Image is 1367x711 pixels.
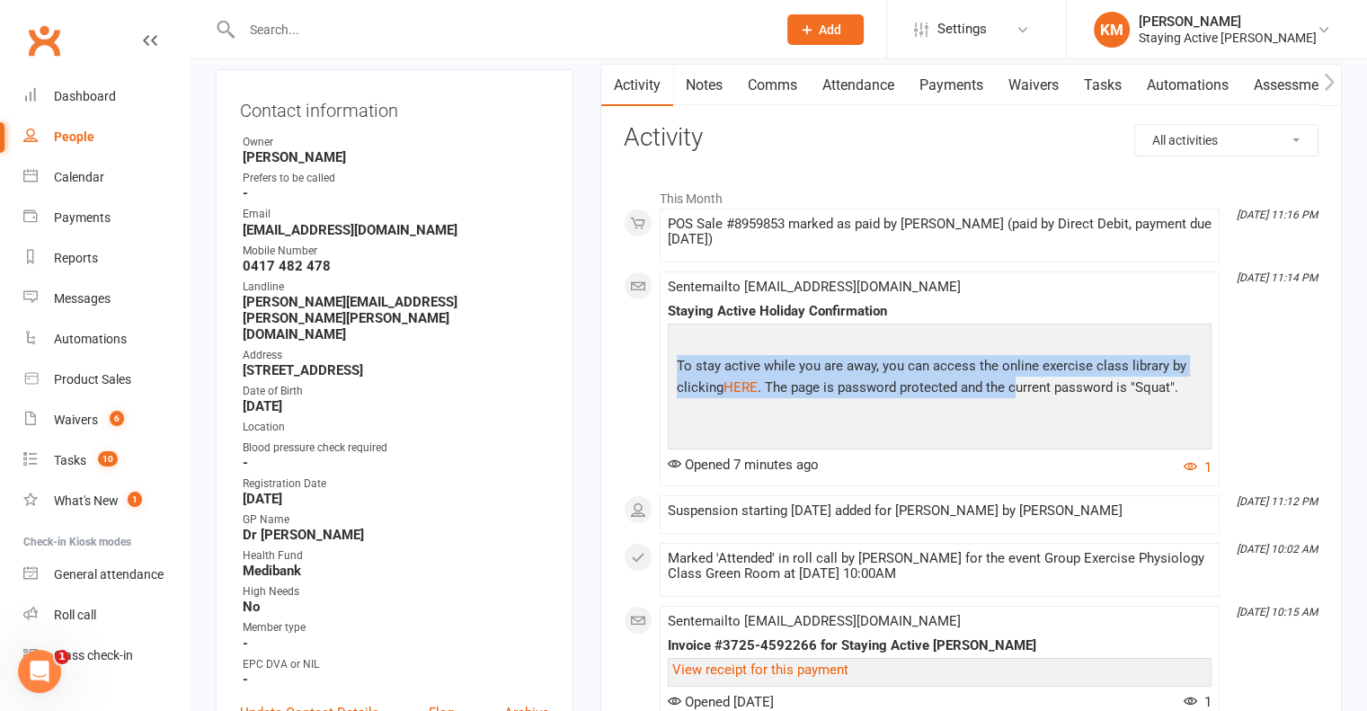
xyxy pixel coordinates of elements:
a: Reports [23,238,190,279]
a: Attendance [810,65,907,106]
iframe: To enrich screen reader interactions, please activate Accessibility in Grammarly extension settings [18,650,61,693]
div: Tasks [54,453,86,467]
div: Landline [243,279,549,296]
div: Payments [54,210,111,225]
div: Marked 'Attended' in roll call by [PERSON_NAME] for the event Group Exercise Physiology Class Gre... [668,551,1212,582]
strong: - [243,671,549,688]
a: What's New1 [23,481,190,521]
div: EPC DVA or NIL [243,656,549,673]
i: [DATE] 11:14 PM [1237,271,1318,284]
li: This Month [624,180,1318,209]
div: Messages [54,291,111,306]
div: GP Name [243,511,549,529]
a: Waivers 6 [23,400,190,440]
a: Messages [23,279,190,319]
span: Sent email to [EMAIL_ADDRESS][DOMAIN_NAME] [668,279,961,295]
strong: [DATE] [243,491,549,507]
i: [DATE] 10:02 AM [1237,543,1318,555]
strong: - [243,185,549,201]
div: Reports [54,251,98,265]
strong: No [243,599,549,615]
a: General attendance kiosk mode [23,555,190,595]
div: Product Sales [54,372,131,387]
div: Date of Birth [243,383,549,400]
a: Calendar [23,157,190,198]
div: Location [243,419,549,436]
span: Opened [DATE] [668,694,774,710]
a: Assessments [1241,65,1351,106]
i: [DATE] 10:15 AM [1237,606,1318,618]
span: 1 [1184,694,1212,710]
div: Dashboard [54,89,116,103]
button: 1 [1184,457,1212,478]
strong: [STREET_ADDRESS] [243,362,549,378]
a: Activity [601,65,673,106]
a: Roll call [23,595,190,635]
h3: Contact information [240,93,549,120]
a: Automations [23,319,190,360]
a: Automations [1134,65,1241,106]
strong: [PERSON_NAME] [243,149,549,165]
div: Class check-in [54,648,133,662]
a: Tasks 10 [23,440,190,481]
a: Product Sales [23,360,190,400]
p: To stay active while you are away, you can access the online exercise class library by clicking .... [672,355,1207,403]
a: Payments [23,198,190,238]
div: Automations [54,332,127,346]
div: Roll call [54,608,96,622]
a: Clubworx [22,18,67,63]
button: Add [787,14,864,45]
div: Staying Active [PERSON_NAME] [1139,30,1317,46]
i: [DATE] 11:12 PM [1237,495,1318,508]
strong: [PERSON_NAME][EMAIL_ADDRESS][PERSON_NAME][PERSON_NAME][DOMAIN_NAME] [243,294,549,342]
span: Opened 7 minutes ago [668,457,819,473]
div: Health Fund [243,547,549,564]
span: 10 [98,451,118,467]
div: Owner [243,134,549,151]
div: [PERSON_NAME] [1139,13,1317,30]
strong: Dr [PERSON_NAME] [243,527,549,543]
div: Prefers to be called [243,170,549,187]
div: Staying Active Holiday Confirmation [668,304,1212,319]
h3: Activity [624,124,1318,152]
div: Waivers [54,413,98,427]
span: 6 [110,411,124,426]
strong: [DATE] [243,398,549,414]
a: Payments [907,65,996,106]
div: Registration Date [243,475,549,493]
a: HERE [723,379,758,395]
a: People [23,117,190,157]
a: Class kiosk mode [23,635,190,676]
a: Waivers [996,65,1071,106]
strong: [EMAIL_ADDRESS][DOMAIN_NAME] [243,222,549,238]
span: 1 [128,492,142,507]
a: Dashboard [23,76,190,117]
div: POS Sale #8959853 marked as paid by [PERSON_NAME] (paid by Direct Debit, payment due [DATE]) [668,217,1212,247]
div: Mobile Number [243,243,549,260]
strong: - [243,635,549,652]
div: High Needs [243,583,549,600]
strong: Medibank [243,563,549,579]
strong: 0417 482 478 [243,258,549,274]
div: Calendar [54,170,104,184]
div: Member type [243,619,549,636]
div: What's New [54,493,119,508]
a: View receipt for this payment [672,662,848,678]
div: KM [1094,12,1130,48]
input: Search... [236,17,764,42]
a: Comms [735,65,810,106]
a: Tasks [1071,65,1134,106]
span: Settings [937,9,987,49]
div: Invoice #3725-4592266 for Staying Active [PERSON_NAME] [668,638,1212,653]
a: Notes [673,65,735,106]
strong: - [243,455,549,471]
div: Address [243,347,549,364]
div: Blood pressure check required [243,440,549,457]
div: Suspension starting [DATE] added for [PERSON_NAME] by [PERSON_NAME] [668,503,1212,519]
span: Sent email to [EMAIL_ADDRESS][DOMAIN_NAME] [668,613,961,629]
div: Email [243,206,549,223]
span: Add [819,22,841,37]
div: General attendance [54,567,164,582]
div: People [54,129,94,144]
i: [DATE] 11:16 PM [1237,209,1318,221]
